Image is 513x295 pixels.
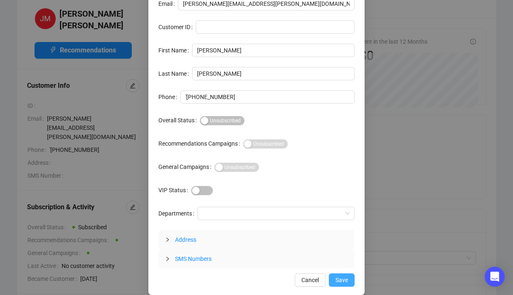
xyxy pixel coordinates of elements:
input: Customer ID [196,20,355,34]
label: General Campaigns [158,160,215,174]
label: Customer ID [158,20,196,34]
span: collapsed [165,237,170,242]
label: First Name [158,44,192,57]
span: Cancel [301,275,319,285]
input: Last Name [192,67,355,80]
span: collapsed [165,256,170,261]
button: Recommendations Campaigns [243,139,288,149]
label: Recommendations Campaigns [158,137,243,150]
span: Address [175,236,196,243]
label: Overall Status [158,114,200,127]
div: Open Intercom Messenger [485,267,505,287]
span: Save [335,275,348,285]
span: SMS Numbers [175,255,212,262]
input: Phone [180,90,355,104]
button: General Campaigns [215,163,259,172]
button: Save [329,273,355,287]
div: Address [158,230,355,249]
label: Phone [158,90,180,104]
button: Overall Status [200,116,244,125]
label: Departments [158,207,197,220]
div: SMS Numbers [158,249,355,268]
button: Cancel [295,273,326,287]
button: VIP Status [191,186,213,195]
label: VIP Status [158,183,191,197]
input: First Name [192,44,355,57]
label: Last Name [158,67,192,80]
